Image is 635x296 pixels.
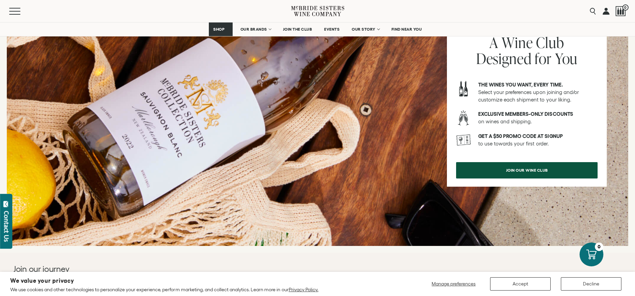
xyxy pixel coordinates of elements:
a: JOIN THE CLUB [279,22,317,36]
span: EVENTS [324,27,339,32]
a: OUR STORY [347,22,384,36]
span: Club [536,32,564,52]
span: FIND NEAR YOU [391,27,422,32]
div: 0 [595,243,603,251]
span: join our wine club [494,163,560,177]
button: Manage preferences [428,277,480,291]
div: Contact Us [3,211,10,242]
span: OUR STORY [352,27,375,32]
a: OUR BRANDS [236,22,275,36]
strong: Exclusive members-only discounts [478,111,573,117]
button: Mobile Menu Trigger [9,8,34,15]
button: Accept [490,277,551,291]
span: Designed [476,48,532,68]
p: Select your preferences upon joining and/or customize each shipment to your liking. [478,81,598,104]
span: for [535,48,552,68]
button: Decline [561,277,621,291]
h2: We value your privacy [10,278,318,284]
p: on wines and shipping. [478,110,598,125]
strong: Get a $50 promo code at signup [478,133,563,139]
strong: The wines you want, every time. [478,82,563,88]
p: We use cookies and other technologies to personalize your experience, perform marketing, and coll... [10,286,318,293]
a: Privacy Policy. [289,287,318,292]
span: Wine [502,32,533,52]
span: JOIN THE CLUB [283,27,312,32]
h2: Join our journey [14,264,287,275]
span: A [489,32,498,52]
a: FIND NEAR YOU [387,22,427,36]
span: OUR BRANDS [240,27,267,32]
span: SHOP [213,27,225,32]
a: EVENTS [320,22,344,36]
span: Manage preferences [432,281,475,286]
a: join our wine club [456,162,598,178]
span: You [555,48,578,68]
span: 0 [622,4,629,11]
p: to use towards your first order. [478,133,598,147]
a: SHOP [209,22,233,36]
